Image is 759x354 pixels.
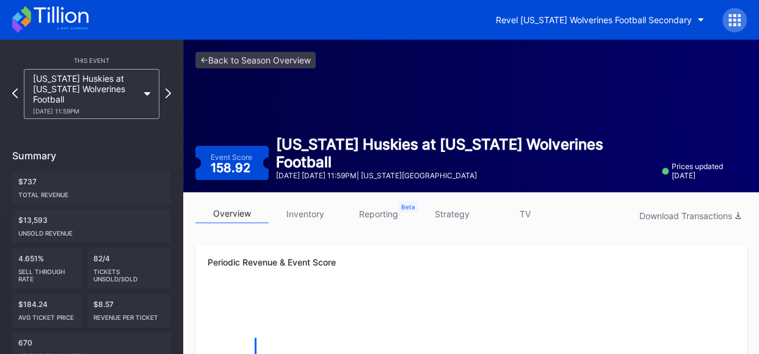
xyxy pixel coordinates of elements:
[12,150,171,162] div: Summary
[18,186,165,198] div: Total Revenue
[496,15,692,25] div: Revel [US_STATE] Wolverines Football Secondary
[93,309,165,321] div: Revenue per ticket
[33,107,138,115] div: [DATE] 11:59PM
[633,208,747,224] button: Download Transactions
[195,52,316,68] a: <-Back to Season Overview
[662,162,747,180] div: Prices updated [DATE]
[12,57,171,64] div: This Event
[342,204,415,223] a: reporting
[211,153,252,162] div: Event Score
[18,225,165,237] div: Unsold Revenue
[269,204,342,223] a: inventory
[415,204,488,223] a: strategy
[208,257,735,267] div: Periodic Revenue & Event Score
[12,171,171,204] div: $737
[93,263,165,283] div: Tickets Unsold/Sold
[639,211,741,221] div: Download Transactions
[33,73,138,115] div: [US_STATE] Huskies at [US_STATE] Wolverines Football
[18,263,76,283] div: Sell Through Rate
[488,204,562,223] a: TV
[12,294,82,327] div: $184.24
[12,248,82,289] div: 4.651%
[487,9,713,31] button: Revel [US_STATE] Wolverines Football Secondary
[276,171,655,180] div: [DATE] [DATE] 11:59PM | [US_STATE][GEOGRAPHIC_DATA]
[12,209,171,243] div: $13,593
[18,309,76,321] div: Avg ticket price
[87,248,172,289] div: 82/4
[276,135,655,171] div: [US_STATE] Huskies at [US_STATE] Wolverines Football
[87,294,172,327] div: $8.57
[195,204,269,223] a: overview
[211,162,253,174] div: 158.92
